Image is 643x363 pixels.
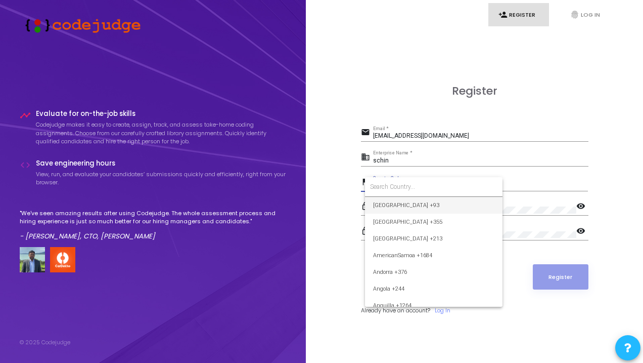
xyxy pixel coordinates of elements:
span: AmericanSamoa +1684 [373,247,494,264]
input: Search Country... [370,182,497,191]
span: Anguilla +1264 [373,297,494,314]
span: [GEOGRAPHIC_DATA] +93 [373,197,494,214]
span: [GEOGRAPHIC_DATA] +355 [373,214,494,230]
span: [GEOGRAPHIC_DATA] +213 [373,230,494,247]
span: Andorra +376 [373,264,494,280]
span: Angola +244 [373,280,494,297]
